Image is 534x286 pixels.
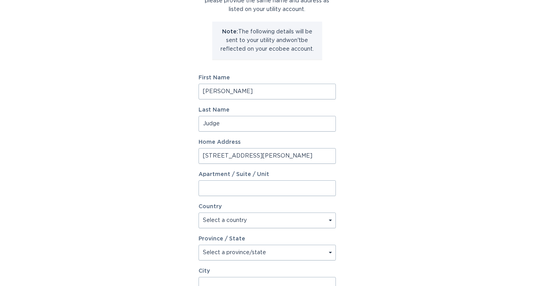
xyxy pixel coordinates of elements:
[199,107,336,113] label: Last Name
[199,172,336,177] label: Apartment / Suite / Unit
[222,29,238,35] strong: Note:
[218,27,316,53] p: The following details will be sent to your utility and won't be reflected on your ecobee account.
[199,139,336,145] label: Home Address
[199,236,245,242] label: Province / State
[199,268,336,274] label: City
[199,204,222,209] label: Country
[199,75,336,81] label: First Name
